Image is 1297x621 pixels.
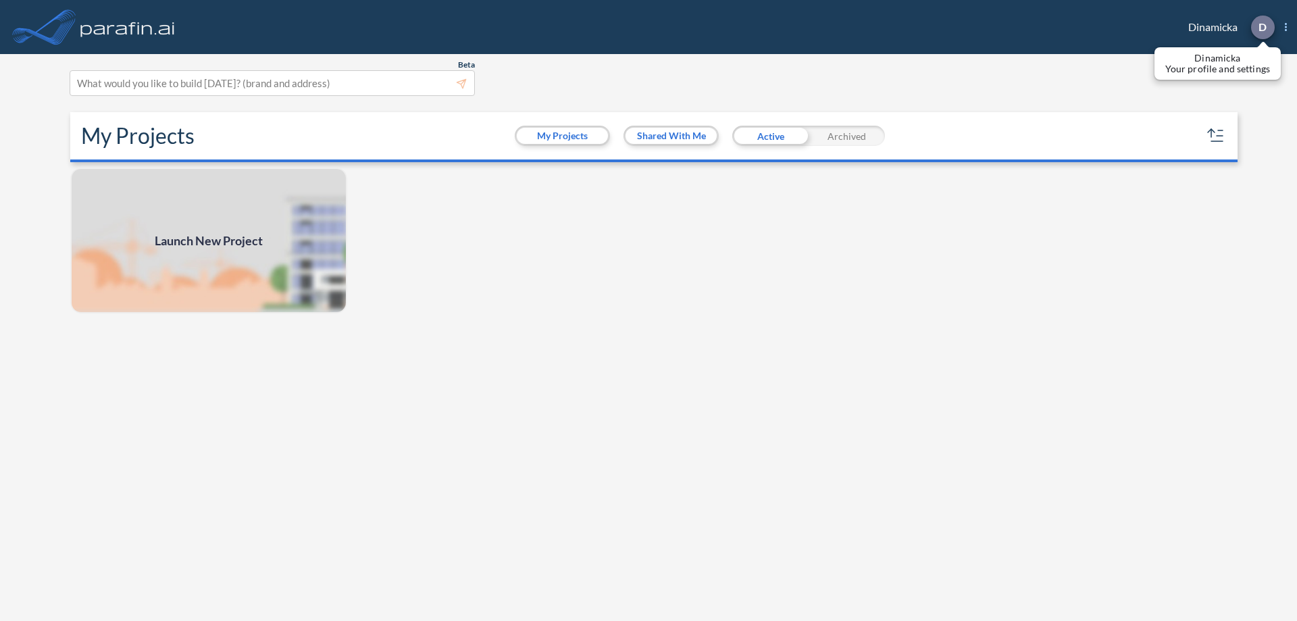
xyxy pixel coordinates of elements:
[70,168,347,314] img: add
[1258,21,1267,33] p: D
[732,126,809,146] div: Active
[458,59,475,70] span: Beta
[809,126,885,146] div: Archived
[517,128,608,144] button: My Projects
[1165,64,1270,74] p: Your profile and settings
[78,14,178,41] img: logo
[626,128,717,144] button: Shared With Me
[155,232,263,250] span: Launch New Project
[1205,125,1227,147] button: sort
[1168,16,1287,39] div: Dinamicka
[1165,53,1270,64] p: Dinamicka
[70,168,347,314] a: Launch New Project
[81,123,195,149] h2: My Projects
